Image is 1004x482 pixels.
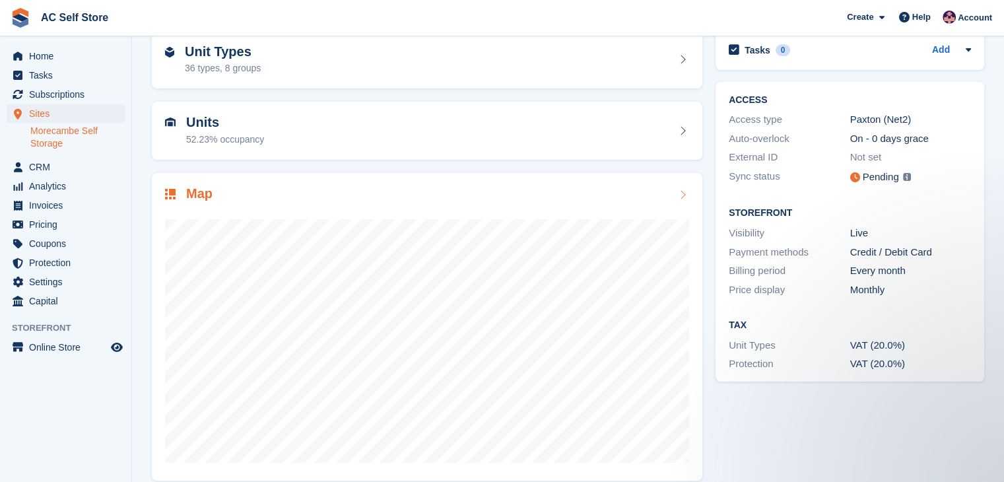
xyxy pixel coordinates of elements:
div: External ID [729,150,850,165]
span: Invoices [29,196,108,215]
a: AC Self Store [36,7,114,28]
span: Create [847,11,873,24]
span: Sites [29,104,108,123]
a: Preview store [109,339,125,355]
span: CRM [29,158,108,176]
div: 52.23% occupancy [186,133,264,147]
a: Morecambe Self Storage [30,125,125,150]
div: Billing period [729,263,850,279]
a: menu [7,292,125,310]
a: menu [7,104,125,123]
div: Visibility [729,226,850,241]
div: Live [850,226,972,241]
img: unit-type-icn-2b2737a686de81e16bb02015468b77c625bbabd49415b5ef34ead5e3b44a266d.svg [165,47,174,57]
div: Every month [850,263,972,279]
h2: Tax [729,320,971,331]
a: Units 52.23% occupancy [152,102,702,160]
span: Capital [29,292,108,310]
a: menu [7,196,125,215]
div: Protection [729,357,850,372]
div: 0 [776,44,791,56]
div: Paxton (Net2) [850,112,972,127]
div: Sync status [729,169,850,186]
span: Tasks [29,66,108,85]
span: Home [29,47,108,65]
div: On - 0 days grace [850,131,972,147]
img: map-icn-33ee37083ee616e46c38cad1a60f524a97daa1e2b2c8c0bc3eb3415660979fc1.svg [165,189,176,199]
img: unit-icn-7be61d7bf1b0ce9d3e12c5938cc71ed9869f7b940bace4675aadf7bd6d80202e.svg [165,118,176,127]
a: menu [7,254,125,272]
h2: Tasks [745,44,770,56]
h2: Units [186,115,264,130]
a: menu [7,66,125,85]
img: Ted Cox [943,11,956,24]
span: Pricing [29,215,108,234]
img: icon-info-grey-7440780725fd019a000dd9b08b2336e03edf1995a4989e88bcd33f0948082b44.svg [903,173,911,181]
div: 36 types, 8 groups [185,61,261,75]
div: Auto-overlock [729,131,850,147]
span: Online Store [29,338,108,357]
span: Settings [29,273,108,291]
a: menu [7,273,125,291]
span: Coupons [29,234,108,253]
div: Pending [863,170,899,185]
span: Help [912,11,931,24]
a: menu [7,177,125,195]
a: menu [7,158,125,176]
div: Not set [850,150,972,165]
span: Subscriptions [29,85,108,104]
div: Payment methods [729,245,850,260]
div: Monthly [850,283,972,298]
a: menu [7,47,125,65]
h2: Storefront [729,208,971,219]
a: Unit Types 36 types, 8 groups [152,31,702,89]
a: Add [932,43,950,58]
div: VAT (20.0%) [850,338,972,353]
a: menu [7,338,125,357]
a: menu [7,215,125,234]
h2: Map [186,186,213,201]
h2: ACCESS [729,95,971,106]
span: Protection [29,254,108,272]
span: Storefront [12,322,131,335]
a: menu [7,234,125,253]
a: Map [152,173,702,481]
a: menu [7,85,125,104]
div: Access type [729,112,850,127]
div: VAT (20.0%) [850,357,972,372]
div: Price display [729,283,850,298]
div: Credit / Debit Card [850,245,972,260]
img: stora-icon-8386f47178a22dfd0bd8f6a31ec36ba5ce8667c1dd55bd0f319d3a0aa187defe.svg [11,8,30,28]
span: Analytics [29,177,108,195]
div: Unit Types [729,338,850,353]
span: Account [958,11,992,24]
h2: Unit Types [185,44,261,59]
